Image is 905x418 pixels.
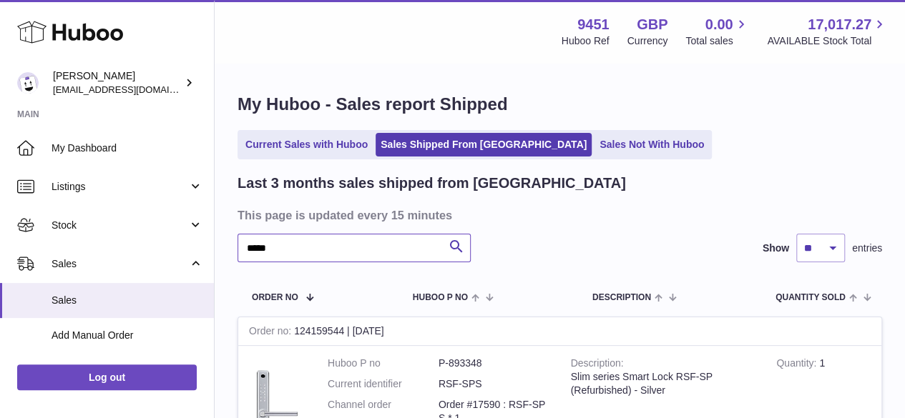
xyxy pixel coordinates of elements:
span: Sales [52,257,188,271]
span: [EMAIL_ADDRESS][DOMAIN_NAME] [53,84,210,95]
span: Order No [252,293,298,302]
img: internalAdmin-9451@internal.huboo.com [17,72,39,94]
strong: Quantity [776,357,819,372]
span: 0.00 [705,15,733,34]
span: Stock [52,219,188,232]
span: Listings [52,180,188,194]
a: Log out [17,364,197,390]
strong: Order no [249,325,294,340]
a: Current Sales with Huboo [240,133,373,156]
dt: Huboo P no [328,357,439,370]
h3: This page is updated every 15 minutes [238,207,879,223]
span: Description [592,293,651,302]
dd: RSF-SPS [439,377,549,391]
label: Show [763,242,789,255]
span: entries [852,242,882,255]
dt: Current identifier [328,377,439,391]
div: Slim series Smart Lock RSF-SP (Refurbished) - Silver [571,370,755,397]
strong: Description [571,357,624,372]
div: Currency [627,34,668,48]
span: 17,017.27 [808,15,871,34]
strong: GBP [637,15,667,34]
div: [PERSON_NAME] [53,69,182,96]
span: Huboo P no [413,293,468,302]
span: AVAILABLE Stock Total [767,34,888,48]
a: Sales Shipped From [GEOGRAPHIC_DATA] [376,133,592,156]
div: 124159544 | [DATE] [238,317,881,346]
a: 0.00 Total sales [685,15,749,48]
span: Add Manual Order [52,329,203,342]
span: Quantity Sold [776,293,846,302]
span: My Dashboard [52,141,203,155]
span: Total sales [685,34,749,48]
a: 17,017.27 AVAILABLE Stock Total [767,15,888,48]
h2: Last 3 months sales shipped from [GEOGRAPHIC_DATA] [238,174,626,193]
h1: My Huboo - Sales report Shipped [238,93,882,116]
span: Sales [52,294,203,307]
div: Huboo Ref [562,34,610,48]
strong: 9451 [577,15,610,34]
a: Sales Not With Huboo [595,133,709,156]
dd: P-893348 [439,357,549,370]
